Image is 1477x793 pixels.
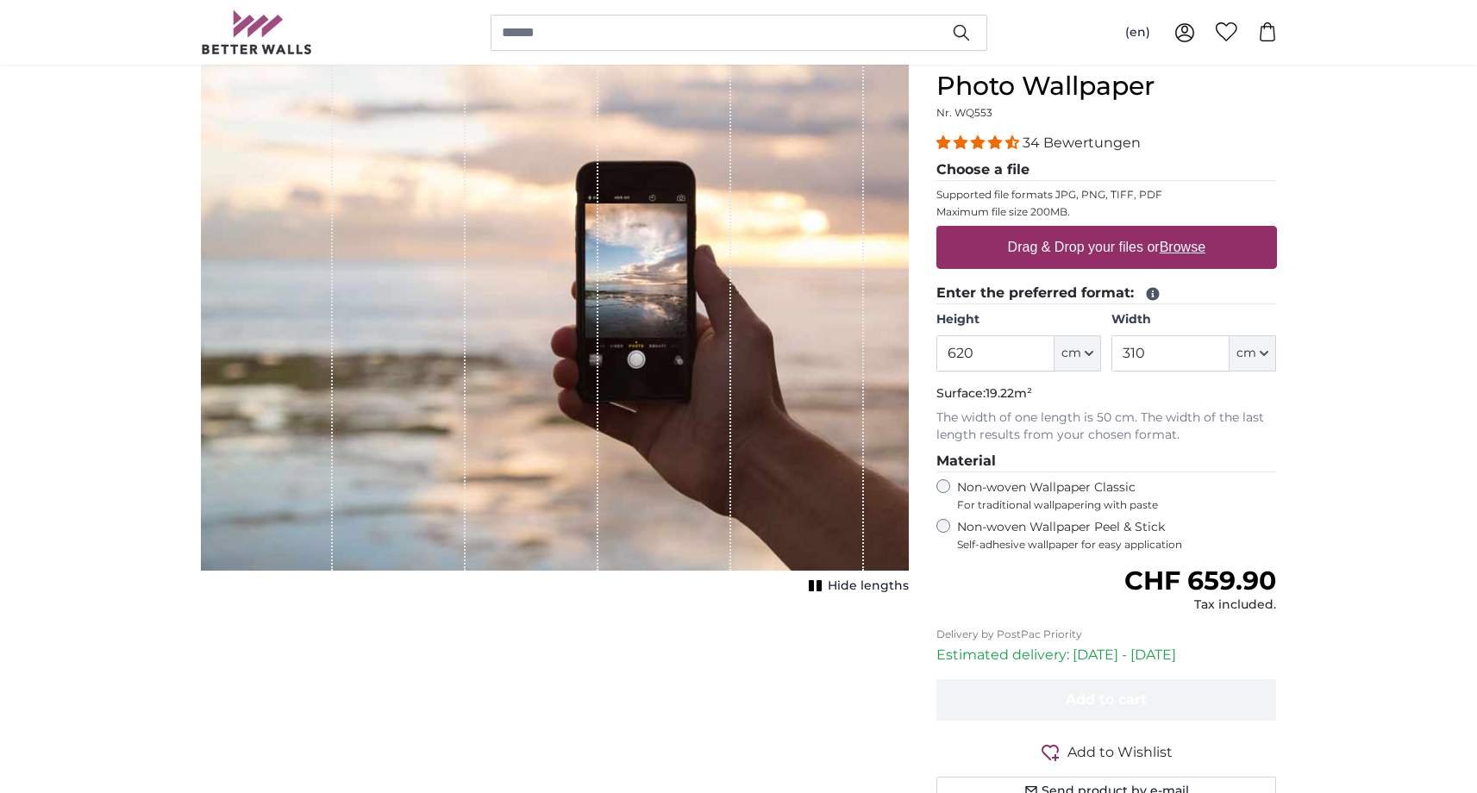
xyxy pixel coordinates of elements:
button: (en) [1111,17,1164,48]
span: Add to cart [1066,691,1147,708]
button: cm [1230,335,1276,372]
h1: Personalised Wall Mural Photo Wallpaper [936,40,1277,102]
p: Supported file formats JPG, PNG, TIFF, PDF [936,188,1277,202]
button: Add to Wishlist [936,741,1277,763]
p: Surface: [936,385,1277,403]
label: Width [1111,311,1276,328]
span: Self-adhesive wallpaper for easy application [957,538,1277,552]
span: Hide lengths [828,578,909,595]
div: Tax included. [1124,596,1276,614]
button: cm [1055,335,1101,372]
legend: Choose a file [936,159,1277,181]
legend: Material [936,451,1277,472]
button: Add to cart [936,679,1277,721]
label: Non-woven Wallpaper Classic [957,479,1277,512]
p: The width of one length is 50 cm. The width of the last length results from your chosen format. [936,409,1277,444]
p: Delivery by PostPac Priority [936,628,1277,641]
span: Nr. WQ553 [936,106,992,119]
legend: Enter the preferred format: [936,283,1277,304]
span: cm [1236,345,1256,362]
span: 19.22m² [986,385,1032,401]
p: Maximum file size 200MB. [936,205,1277,219]
img: Betterwalls [201,10,313,54]
span: CHF 659.90 [1124,565,1276,596]
label: Drag & Drop your files or [1000,230,1211,265]
label: Height [936,311,1101,328]
span: 34 Bewertungen [1023,134,1141,151]
span: cm [1061,345,1081,362]
span: Add to Wishlist [1067,742,1173,763]
label: Non-woven Wallpaper Peel & Stick [957,519,1277,552]
u: Browse [1160,240,1205,254]
span: 4.32 stars [936,134,1023,151]
div: 1 of 1 [201,40,909,598]
button: Hide lengths [804,574,909,598]
p: Estimated delivery: [DATE] - [DATE] [936,645,1277,665]
span: For traditional wallpapering with paste [957,498,1277,512]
